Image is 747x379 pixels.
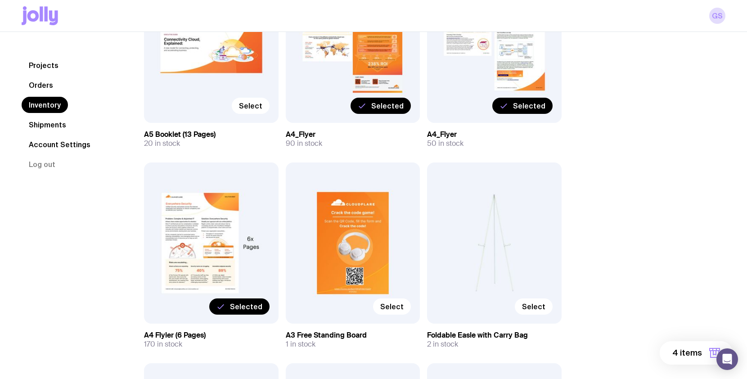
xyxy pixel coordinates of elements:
[513,101,545,110] span: Selected
[22,77,60,93] a: Orders
[286,331,420,340] h3: A3 Free Standing Board
[660,341,733,365] button: 4 items
[22,136,98,153] a: Account Settings
[286,139,322,148] span: 90 in stock
[230,302,262,311] span: Selected
[144,340,182,349] span: 170 in stock
[22,156,63,172] button: Log out
[716,348,738,370] div: Open Intercom Messenger
[22,57,66,73] a: Projects
[672,347,702,358] span: 4 items
[22,97,68,113] a: Inventory
[371,101,404,110] span: Selected
[144,139,180,148] span: 20 in stock
[144,331,279,340] h3: A4 Flyler (6 Pages)
[22,117,73,133] a: Shipments
[286,130,420,139] h3: A4_Flyer
[522,302,545,311] span: Select
[427,139,463,148] span: 50 in stock
[286,340,315,349] span: 1 in stock
[709,8,725,24] a: GS
[239,101,262,110] span: Select
[144,130,279,139] h3: A5 Booklet (13 Pages)
[380,302,404,311] span: Select
[427,130,562,139] h3: A4_Flyer
[427,331,562,340] h3: Foldable Easle with Carry Bag
[427,340,458,349] span: 2 in stock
